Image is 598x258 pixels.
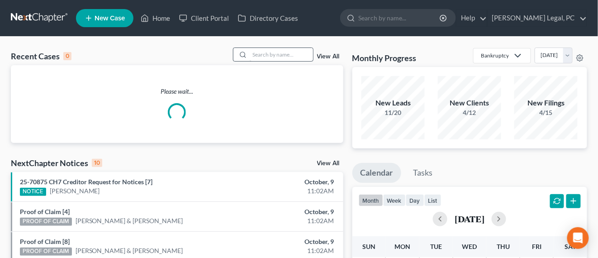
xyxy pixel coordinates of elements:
[406,194,424,206] button: day
[455,214,484,224] h2: [DATE]
[236,237,334,246] div: October, 9
[514,108,578,117] div: 4/15
[565,243,576,250] span: Sat
[352,163,401,183] a: Calendar
[361,108,425,117] div: 11/20
[236,216,334,225] div: 11:02AM
[383,194,406,206] button: week
[488,10,587,26] a: [PERSON_NAME] Legal, PC
[20,188,46,196] div: NOTICE
[532,243,541,250] span: Fri
[236,177,334,186] div: October, 9
[236,246,334,255] div: 11:02AM
[11,87,343,96] p: Please wait...
[76,246,183,255] a: [PERSON_NAME] & [PERSON_NAME]
[11,51,71,62] div: Recent Cases
[358,10,441,26] input: Search by name...
[359,194,383,206] button: month
[11,158,102,168] div: NextChapter Notices
[50,186,100,196] a: [PERSON_NAME]
[250,48,313,61] input: Search by name...
[462,243,477,250] span: Wed
[20,208,70,215] a: Proof of Claim [4]
[236,186,334,196] div: 11:02AM
[497,243,510,250] span: Thu
[63,52,71,60] div: 0
[76,216,183,225] a: [PERSON_NAME] & [PERSON_NAME]
[20,178,152,186] a: 25-70875 CH7 Creditor Request for Notices [7]
[430,243,442,250] span: Tue
[405,163,441,183] a: Tasks
[20,238,70,245] a: Proof of Claim [8]
[456,10,487,26] a: Help
[362,243,375,250] span: Sun
[233,10,303,26] a: Directory Cases
[136,10,175,26] a: Home
[438,108,501,117] div: 4/12
[567,227,589,249] div: Open Intercom Messenger
[361,98,425,108] div: New Leads
[95,15,125,22] span: New Case
[424,194,441,206] button: list
[395,243,411,250] span: Mon
[175,10,233,26] a: Client Portal
[317,53,340,60] a: View All
[236,207,334,216] div: October, 9
[481,52,509,59] div: Bankruptcy
[20,218,72,226] div: PROOF OF CLAIM
[317,160,340,167] a: View All
[92,159,102,167] div: 10
[20,248,72,256] div: PROOF OF CLAIM
[352,53,417,63] h3: Monthly Progress
[438,98,501,108] div: New Clients
[514,98,578,108] div: New Filings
